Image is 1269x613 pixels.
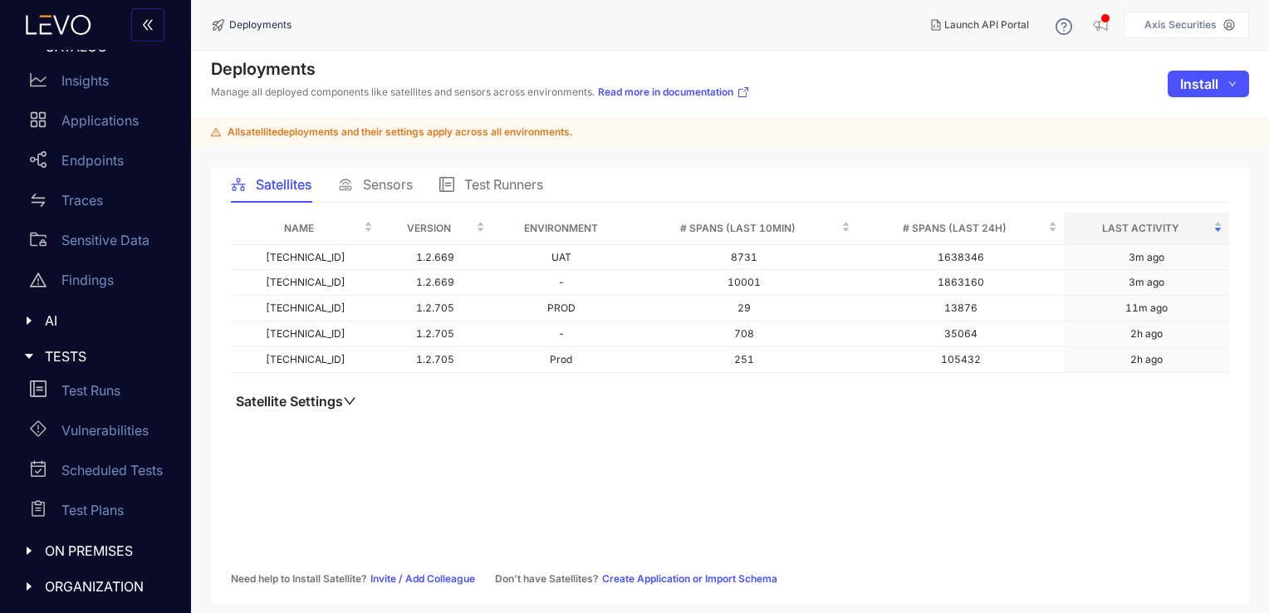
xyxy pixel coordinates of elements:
span: down [343,395,356,408]
p: Applications [61,113,139,128]
p: Traces [61,193,103,208]
p: Manage all deployed components like satellites and sensors across environments. [211,86,750,99]
span: ORGANIZATION [45,579,168,594]
span: Sensors [363,177,413,192]
span: # Spans (last 24h) [864,219,1046,238]
div: 3m ago [1129,277,1164,288]
div: 2h ago [1130,328,1163,340]
span: caret-right [23,351,35,362]
a: Findings [17,263,181,303]
span: # Spans (last 10min) [638,219,838,238]
span: Name [238,219,360,238]
span: 105432 [941,353,981,365]
div: 2h ago [1130,354,1163,365]
button: double-left [131,8,164,42]
span: 708 [734,327,754,340]
td: [TECHNICAL_ID] [231,270,380,296]
th: # Spans (last 10min) [631,213,857,245]
span: Deployments [229,19,292,31]
span: Version [386,219,472,238]
span: Install [1180,76,1218,91]
div: ORGANIZATION [10,569,181,604]
span: 1638346 [938,251,984,263]
h4: Deployments [211,59,750,79]
p: Sensitive Data [61,233,149,248]
span: TESTS [45,349,168,364]
td: [TECHNICAL_ID] [231,296,380,321]
th: Name [231,213,380,245]
p: Vulnerabilities [61,423,149,438]
p: Axis Securities [1144,19,1217,31]
a: Read more in documentation [598,86,750,99]
span: caret-right [23,315,35,326]
td: 1.2.705 [380,321,491,347]
span: warning [211,127,221,137]
span: 35064 [944,327,977,340]
div: ON PREMISES [10,533,181,568]
span: caret-right [23,581,35,592]
td: [TECHNICAL_ID] [231,245,380,271]
a: Test Runs [17,374,181,414]
p: Test Plans [61,503,124,517]
p: Findings [61,272,114,287]
span: 251 [734,353,754,365]
span: Launch API Portal [944,19,1029,31]
td: 1.2.669 [380,245,491,271]
span: Satellites [256,177,311,192]
a: Scheduled Tests [17,454,181,493]
a: Test Plans [17,493,181,533]
td: PROD [492,296,631,321]
div: AI [10,303,181,338]
span: Need help to Install Satellite? [231,573,367,585]
span: warning [30,272,47,288]
a: Applications [17,104,181,144]
a: Traces [17,184,181,223]
a: Vulnerabilities [17,414,181,454]
span: double-left [141,18,154,33]
span: Last Activity [1071,219,1210,238]
span: caret-right [23,545,35,557]
td: - [492,321,631,347]
div: 11m ago [1125,302,1168,314]
span: down [1228,80,1237,89]
th: Version [380,213,491,245]
span: ON PREMISES [45,543,168,558]
td: 1.2.705 [380,347,491,373]
div: TESTS [10,339,181,374]
span: CATALOG [45,39,168,54]
th: # Spans (last 24h) [857,213,1065,245]
button: Launch API Portal [918,12,1042,38]
a: Invite / Add Colleague [370,573,475,585]
a: Sensitive Data [17,223,181,263]
p: Scheduled Tests [61,463,163,478]
span: 13876 [944,302,977,314]
td: 1.2.669 [380,270,491,296]
span: 8731 [731,251,757,263]
span: Don’t have Satellites? [495,573,599,585]
td: UAT [492,245,631,271]
p: Insights [61,73,109,88]
button: Satellite Settingsdown [231,393,361,409]
td: Prod [492,347,631,373]
td: [TECHNICAL_ID] [231,321,380,347]
span: 1863160 [938,276,984,288]
td: 1.2.705 [380,296,491,321]
p: Endpoints [61,153,124,168]
td: [TECHNICAL_ID] [231,347,380,373]
td: - [492,270,631,296]
button: Installdown [1168,71,1249,97]
span: 29 [737,302,751,314]
span: Test Runners [464,177,543,192]
a: Endpoints [17,144,181,184]
div: 3m ago [1129,252,1164,263]
th: Environment [492,213,631,245]
p: Test Runs [61,383,120,398]
span: swap [30,192,47,208]
span: All satellite deployments and their settings apply across all environments. [228,126,572,138]
a: Insights [17,64,181,104]
a: Create Application or Import Schema [602,573,777,585]
span: AI [45,313,168,328]
span: 10001 [728,276,761,288]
